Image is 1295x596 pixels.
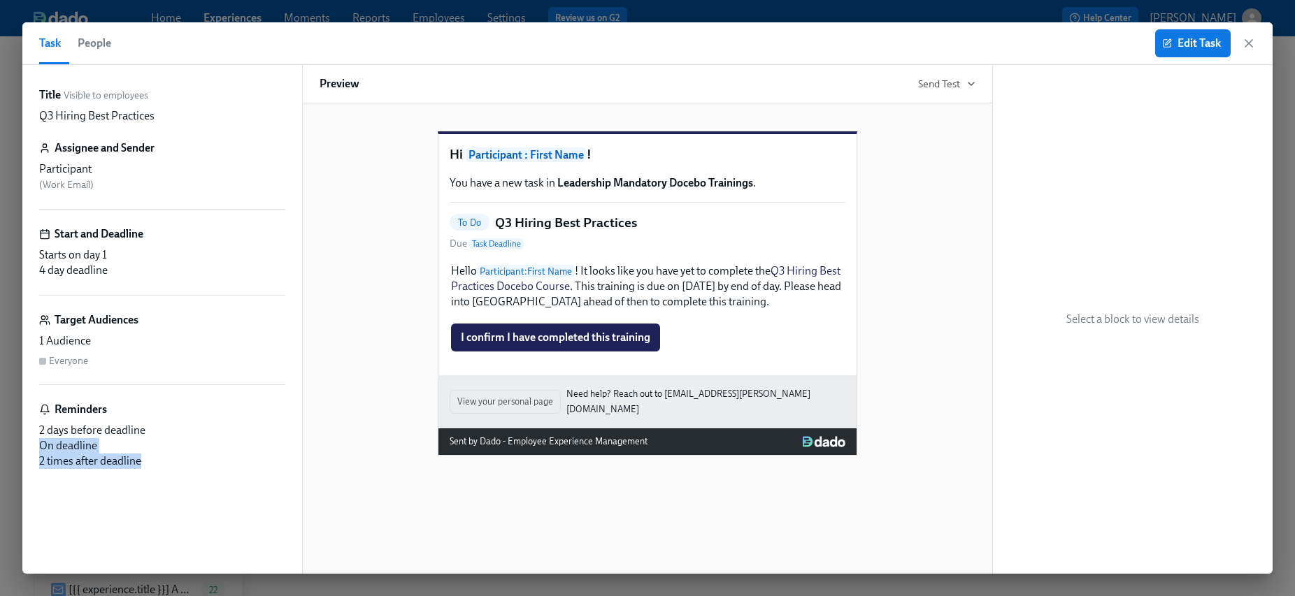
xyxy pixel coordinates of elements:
[78,34,111,53] span: People
[450,217,489,228] span: To Do
[39,108,155,124] p: Q3 Hiring Best Practices
[450,434,647,449] div: Sent by Dado - Employee Experience Management
[39,333,285,349] div: 1 Audience
[64,89,148,102] span: Visible to employees
[55,226,143,242] h6: Start and Deadline
[39,34,61,53] span: Task
[39,263,108,277] span: 4 day deadline
[450,175,845,191] p: You have a new task in .
[466,147,587,162] span: Participant : First Name
[39,179,94,191] span: ( Work Email )
[469,238,524,249] span: Task Deadline
[39,423,285,438] div: 2 days before deadline
[557,176,753,189] strong: Leadership Mandatory Docebo Trainings
[55,140,155,156] h6: Assignee and Sender
[450,390,561,414] button: View your personal page
[803,436,845,447] img: Dado
[39,247,285,263] div: Starts on day 1
[918,77,975,91] button: Send Test
[450,262,845,311] div: HelloParticipant:First Name! It looks like you have yet to complete theQ3 Hiring Best Practices D...
[457,395,553,409] span: View your personal page
[566,386,845,417] a: Need help? Reach out to [EMAIL_ADDRESS][PERSON_NAME][DOMAIN_NAME]
[450,322,845,353] div: I confirm I have completed this training
[39,87,61,103] label: Title
[320,76,359,92] h6: Preview
[39,161,285,177] div: Participant
[450,237,524,251] span: Due
[450,145,845,164] h1: Hi !
[993,65,1273,574] div: Select a block to view details
[55,402,107,417] h6: Reminders
[495,214,637,232] h5: Q3 Hiring Best Practices
[1165,36,1221,50] span: Edit Task
[49,354,88,368] div: Everyone
[39,438,285,453] div: On deadline
[1155,29,1231,57] button: Edit Task
[55,312,138,328] h6: Target Audiences
[39,453,285,469] div: 2 times after deadline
